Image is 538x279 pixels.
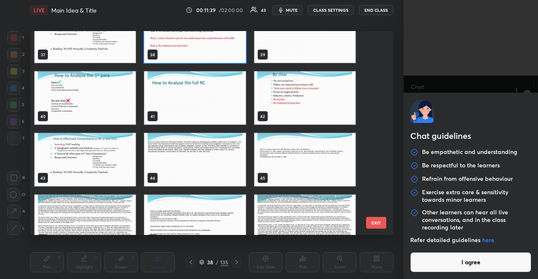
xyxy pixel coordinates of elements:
div: L [7,222,25,235]
img: 1756919711Q55W38.pdf [254,133,356,186]
div: 5 [7,98,24,112]
button: CLASS SETTINGS [308,5,354,15]
div: R [7,171,25,185]
p: Refrain from offensive behaviour [422,175,513,183]
img: 1756919711Q55W38.pdf [144,10,245,63]
span: mute [286,7,298,13]
button: I agree [410,252,531,272]
div: O [7,188,25,201]
img: 1756919711Q55W38.pdf [254,71,356,125]
img: 1756919711Q55W38.pdf [144,71,245,125]
img: 1756919711Q55W38.pdf [34,71,136,125]
h2: Chat guidelines [410,130,531,144]
p: Be respectful to the learners [422,162,500,170]
div: LIVE [30,5,48,15]
div: 1 [7,31,24,44]
h4: Main Idea & Title [51,6,97,14]
img: 1756919711Q55W38.pdf [34,10,136,63]
button: EXIT [366,217,386,229]
div: 7 [7,132,24,145]
div: 38 [206,260,214,265]
p: Refer detailed guidelines [410,236,531,244]
p: Exercise extra care & sensitivity towards minor learners [422,188,531,203]
div: / [216,260,219,265]
div: 6 [7,115,24,128]
div: A [7,205,25,218]
img: 1756919711Q55W38.pdf [254,195,356,248]
img: 1756919711Q55W38.pdf [34,195,136,248]
img: 1756919711Q55W38.pdf [34,133,136,186]
img: 1756919711Q55W38.pdf [144,133,245,186]
div: grid [30,31,379,235]
div: 43 [261,8,266,12]
button: mute [272,5,303,15]
p: Other learners can hear all live conversations, and in the class recording later [422,209,531,231]
p: Be empathetic and understanding [422,148,517,156]
div: 135 [220,258,228,266]
button: END CLASS [359,5,393,15]
div: 4 [7,81,24,95]
a: here [482,236,494,244]
img: 1756919711Q55W38.pdf [254,10,356,63]
div: 3 [7,65,24,78]
div: 2 [7,48,24,61]
img: 1756919711Q55W38.pdf [144,195,245,248]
